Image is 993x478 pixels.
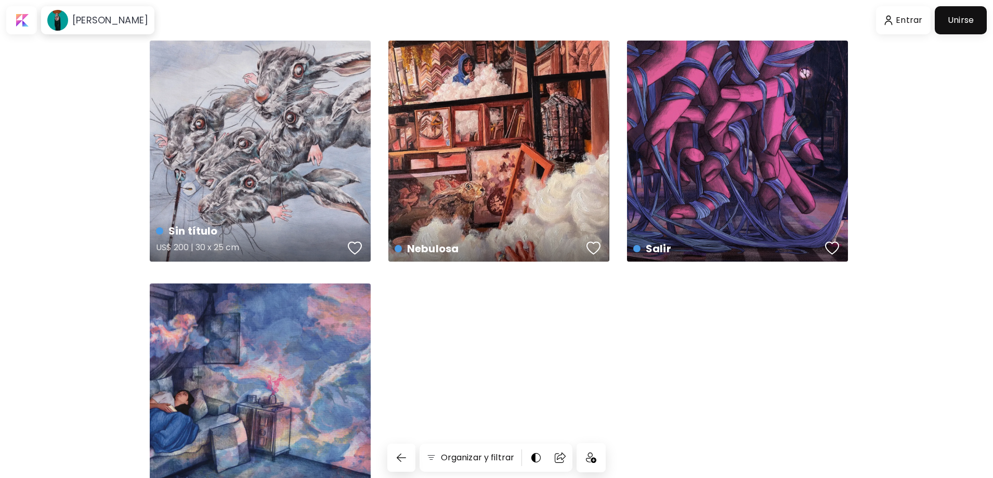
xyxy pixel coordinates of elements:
h4: Nebulosa [395,241,583,256]
a: Nebulosafavoriteshttps://cdn.kaleido.art/CDN/Artwork/137686/Primary/medium.webp?updated=624917 [388,41,609,262]
h5: US$ 200 | 30 x 25 cm [156,239,344,260]
button: favorites [822,238,842,259]
button: favorites [345,238,365,259]
a: Sin títuloUS$ 200 | 30 x 25 cmfavoriteshttps://cdn.kaleido.art/CDN/Artwork/157246/Primary/medium.... [150,41,371,262]
button: back [387,444,415,472]
a: Salirfavoriteshttps://cdn.kaleido.art/CDN/Artwork/130530/Primary/medium.webp?updated=586579 [627,41,848,262]
h6: [PERSON_NAME] [72,14,148,27]
h4: Salir [633,241,821,256]
h6: Organizar y filtrar [441,451,514,464]
a: Unirse [935,6,987,34]
img: icon [586,453,596,463]
a: back [387,444,420,472]
img: back [395,451,408,464]
button: favorites [584,238,604,259]
h4: Sin título [156,223,344,239]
